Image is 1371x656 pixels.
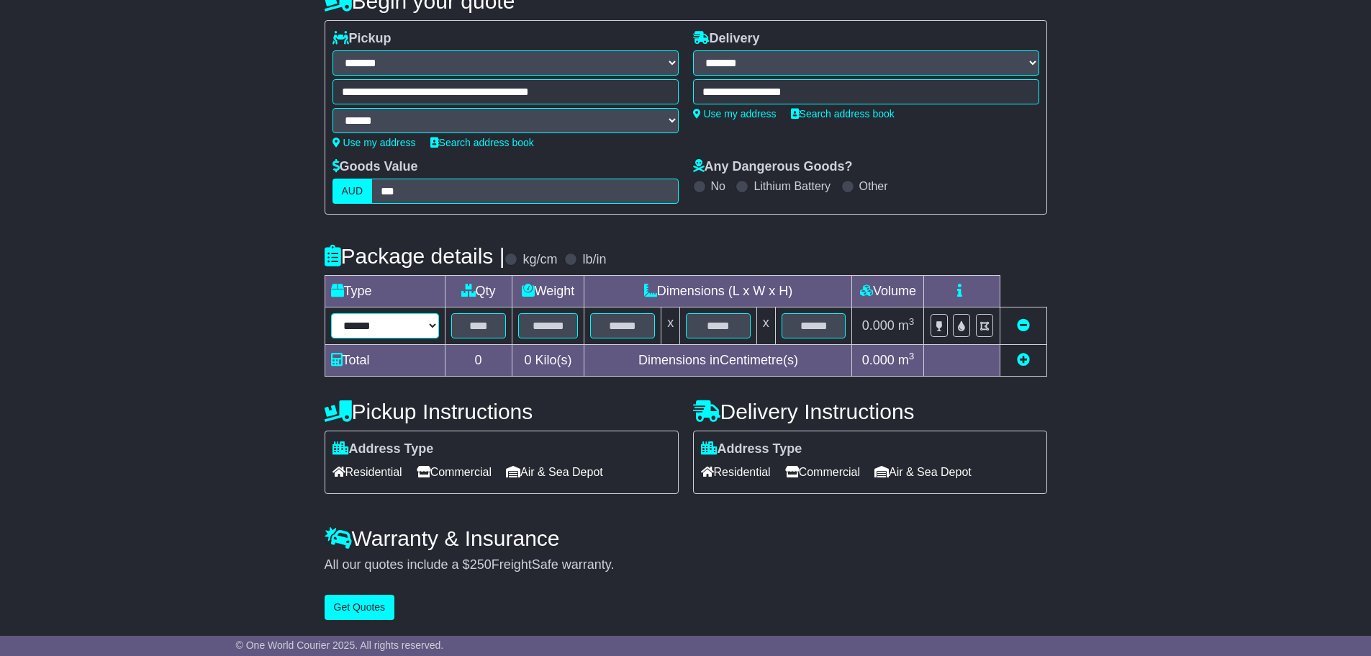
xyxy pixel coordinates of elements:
[332,179,373,204] label: AUD
[325,595,395,620] button: Get Quotes
[524,353,531,367] span: 0
[325,526,1047,550] h4: Warranty & Insurance
[470,557,492,572] span: 250
[584,276,852,307] td: Dimensions (L x W x H)
[661,307,680,345] td: x
[693,400,1047,423] h4: Delivery Instructions
[701,441,802,457] label: Address Type
[332,137,416,148] a: Use my address
[898,318,915,333] span: m
[512,276,584,307] td: Weight
[325,276,445,307] td: Type
[711,179,725,193] label: No
[756,307,775,345] td: x
[332,441,434,457] label: Address Type
[785,461,860,483] span: Commercial
[693,159,853,175] label: Any Dangerous Goods?
[522,252,557,268] label: kg/cm
[693,108,777,120] a: Use my address
[325,345,445,377] td: Total
[701,461,771,483] span: Residential
[852,276,924,307] td: Volume
[859,179,888,193] label: Other
[332,31,392,47] label: Pickup
[862,353,895,367] span: 0.000
[325,244,505,268] h4: Package details |
[445,276,512,307] td: Qty
[862,318,895,333] span: 0.000
[325,557,1047,573] div: All our quotes include a $ FreightSafe warranty.
[445,345,512,377] td: 0
[332,159,418,175] label: Goods Value
[791,108,895,120] a: Search address book
[506,461,603,483] span: Air & Sea Depot
[898,353,915,367] span: m
[325,400,679,423] h4: Pickup Instructions
[909,316,915,327] sup: 3
[512,345,584,377] td: Kilo(s)
[417,461,492,483] span: Commercial
[332,461,402,483] span: Residential
[693,31,760,47] label: Delivery
[909,351,915,361] sup: 3
[582,252,606,268] label: lb/in
[874,461,972,483] span: Air & Sea Depot
[754,179,831,193] label: Lithium Battery
[236,639,444,651] span: © One World Courier 2025. All rights reserved.
[430,137,534,148] a: Search address book
[1017,318,1030,333] a: Remove this item
[1017,353,1030,367] a: Add new item
[584,345,852,377] td: Dimensions in Centimetre(s)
